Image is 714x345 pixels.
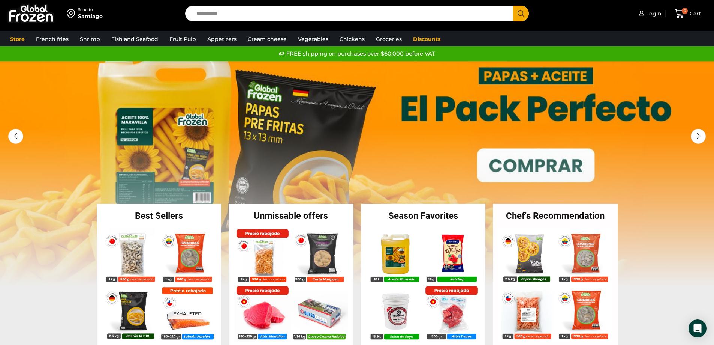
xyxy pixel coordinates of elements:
[388,211,458,221] font: Season Favorites
[80,36,100,42] font: Shrimp
[336,32,368,46] a: Chickens
[689,319,707,337] div: Open Intercom Messenger
[413,36,440,42] font: Discounts
[76,32,104,46] a: Shrimp
[372,32,406,46] a: Groceries
[111,36,158,42] font: Fish and Seafood
[298,36,328,42] font: Vegetables
[135,211,183,221] font: Best Sellers
[691,129,706,144] div: Next slide
[376,36,402,42] font: Groceries
[254,211,328,221] font: Unmissable offers
[108,32,162,46] a: Fish and Seafood
[244,32,290,46] a: Cream cheese
[204,32,240,46] a: Appetizers
[207,36,237,42] font: Appetizers
[637,6,662,21] a: Login
[67,7,78,20] img: address-field-icon.svg
[513,6,529,21] button: Search button
[669,5,707,23] a: 0 Cart
[78,7,93,12] font: Send to
[10,36,25,42] font: Store
[409,32,444,46] a: Discounts
[340,36,365,42] font: Chickens
[169,36,196,42] font: Fruit Pulp
[6,32,28,46] a: Store
[248,36,287,42] font: Cream cheese
[646,10,662,17] font: Login
[8,129,23,144] div: Previous slide
[32,32,72,46] a: French fries
[36,36,69,42] font: French fries
[690,10,701,17] font: Cart
[506,211,605,221] font: Chef's Recommendation
[684,9,686,13] font: 0
[78,13,103,20] font: Santiago
[166,32,200,46] a: Fruit Pulp
[294,32,332,46] a: Vegetables
[173,311,201,316] font: Exhausted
